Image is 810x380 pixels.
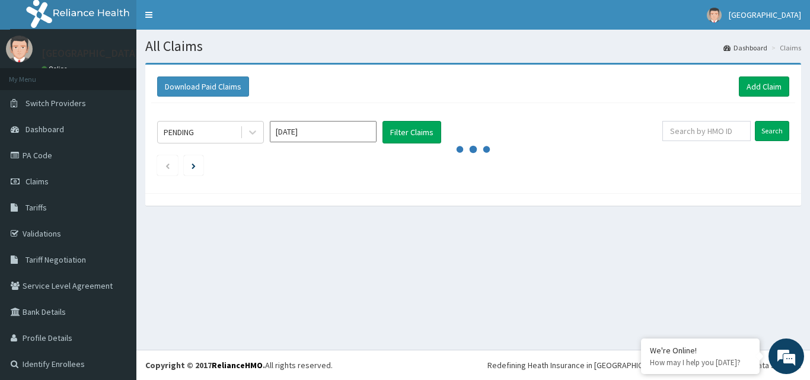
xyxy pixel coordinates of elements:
[25,202,47,213] span: Tariffs
[455,132,491,167] svg: audio-loading
[165,160,170,171] a: Previous page
[729,9,801,20] span: [GEOGRAPHIC_DATA]
[192,160,196,171] a: Next page
[707,8,722,23] img: User Image
[723,43,767,53] a: Dashboard
[382,121,441,143] button: Filter Claims
[650,345,751,356] div: We're Online!
[157,76,249,97] button: Download Paid Claims
[755,121,789,141] input: Search
[212,360,263,371] a: RelianceHMO
[487,359,801,371] div: Redefining Heath Insurance in [GEOGRAPHIC_DATA] using Telemedicine and Data Science!
[25,98,86,108] span: Switch Providers
[136,350,810,380] footer: All rights reserved.
[145,39,801,54] h1: All Claims
[25,176,49,187] span: Claims
[270,121,377,142] input: Select Month and Year
[42,48,139,59] p: [GEOGRAPHIC_DATA]
[25,124,64,135] span: Dashboard
[739,76,789,97] a: Add Claim
[164,126,194,138] div: PENDING
[145,360,265,371] strong: Copyright © 2017 .
[25,254,86,265] span: Tariff Negotiation
[662,121,751,141] input: Search by HMO ID
[650,357,751,368] p: How may I help you today?
[768,43,801,53] li: Claims
[6,36,33,62] img: User Image
[42,65,70,73] a: Online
